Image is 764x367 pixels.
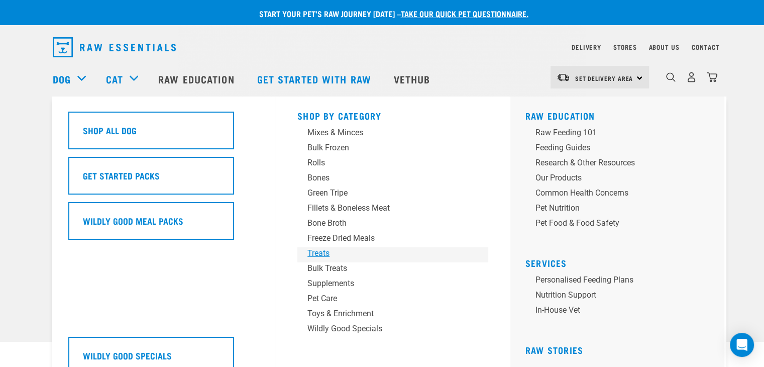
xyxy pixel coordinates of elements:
[53,71,71,86] a: Dog
[307,278,464,290] div: Supplements
[525,217,716,232] a: Pet Food & Food Safety
[707,72,717,82] img: home-icon@2x.png
[666,72,676,82] img: home-icon-1@2x.png
[384,59,443,99] a: Vethub
[525,304,716,319] a: In-house vet
[525,347,583,352] a: Raw Stories
[535,172,692,184] div: Our Products
[307,142,464,154] div: Bulk Frozen
[297,187,488,202] a: Green Tripe
[45,33,720,61] nav: dropdown navigation
[297,142,488,157] a: Bulk Frozen
[525,142,716,157] a: Feeding Guides
[297,278,488,293] a: Supplements
[307,293,464,305] div: Pet Care
[692,45,720,49] a: Contact
[535,202,692,214] div: Pet Nutrition
[525,172,716,187] a: Our Products
[401,11,528,16] a: take our quick pet questionnaire.
[68,157,259,202] a: Get Started Packs
[686,72,697,82] img: user.png
[525,127,716,142] a: Raw Feeding 101
[297,217,488,232] a: Bone Broth
[525,157,716,172] a: Research & Other Resources
[307,232,464,244] div: Freeze Dried Meals
[297,111,488,119] h5: Shop By Category
[307,172,464,184] div: Bones
[297,232,488,247] a: Freeze Dried Meals
[83,124,137,137] h5: Shop All Dog
[307,308,464,320] div: Toys & Enrichment
[525,289,716,304] a: Nutrition Support
[297,293,488,308] a: Pet Care
[83,349,172,362] h5: Wildly Good Specials
[307,202,464,214] div: Fillets & Boneless Meat
[307,247,464,259] div: Treats
[297,247,488,262] a: Treats
[613,45,637,49] a: Stores
[557,73,570,82] img: van-moving.png
[525,113,595,118] a: Raw Education
[307,127,464,139] div: Mixes & Minces
[297,308,488,323] a: Toys & Enrichment
[297,157,488,172] a: Rolls
[83,169,160,182] h5: Get Started Packs
[106,71,123,86] a: Cat
[68,112,259,157] a: Shop All Dog
[535,142,692,154] div: Feeding Guides
[53,37,176,57] img: Raw Essentials Logo
[525,274,716,289] a: Personalised Feeding Plans
[297,262,488,278] a: Bulk Treats
[297,172,488,187] a: Bones
[535,217,692,229] div: Pet Food & Food Safety
[297,323,488,338] a: Wildly Good Specials
[247,59,384,99] a: Get started with Raw
[535,127,692,139] div: Raw Feeding 101
[575,76,633,80] span: Set Delivery Area
[525,258,716,266] h5: Services
[297,127,488,142] a: Mixes & Minces
[648,45,679,49] a: About Us
[148,59,247,99] a: Raw Education
[307,157,464,169] div: Rolls
[307,262,464,274] div: Bulk Treats
[730,333,754,357] div: Open Intercom Messenger
[307,217,464,229] div: Bone Broth
[525,202,716,217] a: Pet Nutrition
[535,157,692,169] div: Research & Other Resources
[68,202,259,247] a: Wildly Good Meal Packs
[572,45,601,49] a: Delivery
[535,187,692,199] div: Common Health Concerns
[525,187,716,202] a: Common Health Concerns
[307,323,464,335] div: Wildly Good Specials
[307,187,464,199] div: Green Tripe
[297,202,488,217] a: Fillets & Boneless Meat
[83,214,183,227] h5: Wildly Good Meal Packs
